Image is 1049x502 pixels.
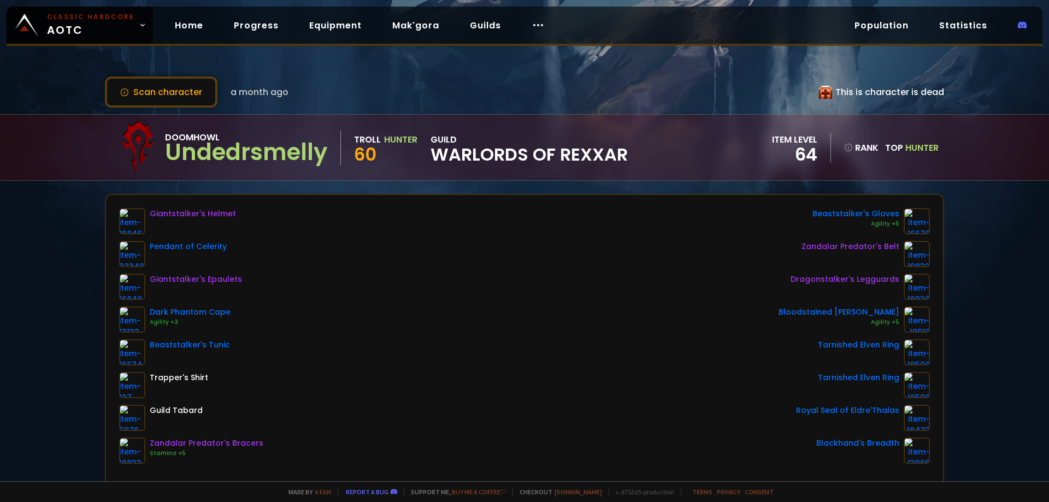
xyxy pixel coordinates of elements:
img: item-16848 [119,274,145,300]
a: Progress [225,14,287,37]
span: Support me, [404,488,506,496]
div: Agility +5 [812,220,899,228]
div: Stamina +5 [150,449,263,458]
div: Tarnished Elven Ring [818,372,899,383]
div: Bloodstained [PERSON_NAME] [779,306,899,318]
img: item-18473 [904,405,930,431]
span: v. d752d5 - production [609,488,674,496]
span: a month ago [231,85,288,99]
div: Beaststalker's Gloves [812,208,899,220]
div: Zandalar Predator's Bracers [150,438,263,449]
span: AOTC [47,12,134,38]
span: Made by [282,488,331,496]
span: Hunter [905,141,939,154]
div: Beaststalker's Tunic [150,339,230,351]
small: Classic Hardcore [47,12,134,22]
span: Warlords of Rexxar [431,146,628,163]
div: Trapper's Shirt [150,372,208,383]
div: Royal Seal of Eldre'Thalas [796,405,899,416]
img: item-19919 [904,306,930,333]
div: item level [772,133,817,146]
a: Report a bug [346,488,388,496]
div: 64 [772,146,817,163]
img: item-18500 [904,339,930,365]
a: Mak'gora [384,14,448,37]
div: guild [431,133,628,163]
a: Classic HardcoreAOTC [7,7,153,44]
div: Undedrsmelly [165,144,327,161]
div: Blackhand's Breadth [816,438,899,449]
span: Checkout [512,488,602,496]
div: Giantstalker's Epaulets [150,274,242,285]
a: Consent [745,488,774,496]
img: item-16676 [904,208,930,234]
div: Zandalar Predator's Belt [802,241,899,252]
a: Terms [692,488,712,496]
div: Guild Tabard [150,405,203,416]
img: item-127 [119,372,145,398]
div: Dragonstalker's Legguards [791,274,899,285]
div: Hunter [384,133,417,146]
a: Privacy [717,488,740,496]
img: item-19832 [904,241,930,267]
div: This is character is dead [819,85,944,99]
a: Home [166,14,212,37]
a: a fan [315,488,331,496]
a: Population [846,14,917,37]
img: item-13965 [904,438,930,464]
img: item-22340 [119,241,145,267]
div: Tarnished Elven Ring [818,339,899,351]
img: item-5976 [119,405,145,431]
img: item-16674 [119,339,145,365]
div: Agility +3 [150,318,231,327]
a: Buy me a coffee [452,488,506,496]
div: Dark Phantom Cape [150,306,231,318]
span: 60 [354,142,376,167]
img: item-19833 [119,438,145,464]
div: rank [844,141,879,155]
div: Agility +5 [779,318,899,327]
div: Top [885,141,939,155]
div: Doomhowl [165,131,327,144]
img: item-16938 [904,274,930,300]
button: Scan character [105,76,217,108]
div: Troll [354,133,381,146]
div: Giantstalker's Helmet [150,208,236,220]
img: item-16846 [119,208,145,234]
div: Pendant of Celerity [150,241,227,252]
img: item-18500 [904,372,930,398]
img: item-13122 [119,306,145,333]
a: Guilds [461,14,510,37]
a: [DOMAIN_NAME] [555,488,602,496]
a: Equipment [300,14,370,37]
a: Statistics [930,14,996,37]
